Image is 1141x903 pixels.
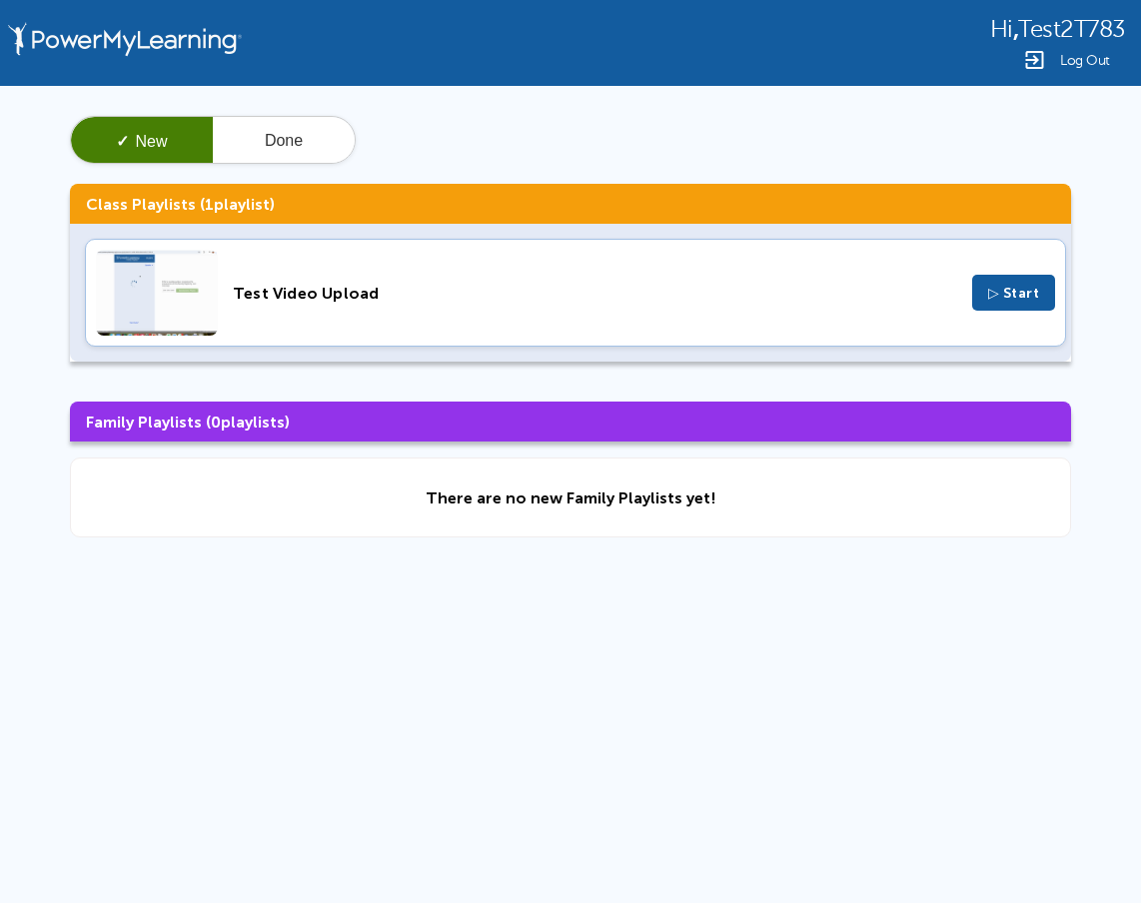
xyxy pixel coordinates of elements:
button: ▷ Start [972,275,1056,311]
div: , [990,14,1125,43]
img: Thumbnail [96,250,218,336]
h3: Family Playlists ( playlists) [70,402,1071,442]
iframe: Chat [1056,813,1126,888]
span: Log Out [1060,53,1110,68]
div: Test Video Upload [233,284,957,303]
button: Done [213,117,355,165]
span: Hi [990,16,1013,43]
img: Logout Icon [1022,48,1046,72]
span: 1 [205,195,214,214]
div: There are no new Family Playlists yet! [426,488,716,507]
h3: Class Playlists ( playlist) [70,184,1071,224]
span: 0 [211,413,221,432]
span: Test2T783 [1018,16,1125,43]
span: ✓ [116,133,129,150]
span: ▷ Start [988,285,1040,302]
button: ✓New [71,117,213,165]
